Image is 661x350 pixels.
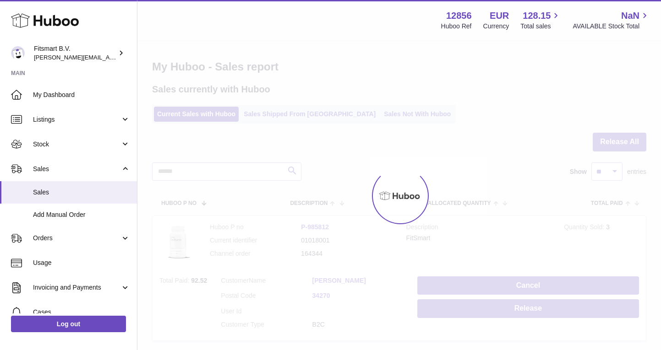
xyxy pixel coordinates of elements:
[523,10,551,22] span: 128.15
[33,140,120,149] span: Stock
[520,22,561,31] span: Total sales
[483,22,509,31] div: Currency
[33,115,120,124] span: Listings
[33,308,130,317] span: Cases
[490,10,509,22] strong: EUR
[33,258,130,267] span: Usage
[33,210,130,219] span: Add Manual Order
[33,91,130,99] span: My Dashboard
[441,22,472,31] div: Huboo Ref
[33,283,120,292] span: Invoicing and Payments
[33,234,120,242] span: Orders
[34,54,184,61] span: [PERSON_NAME][EMAIL_ADDRESS][DOMAIN_NAME]
[446,10,472,22] strong: 12856
[33,165,120,173] span: Sales
[520,10,561,31] a: 128.15 Total sales
[34,44,116,62] div: Fitsmart B.V.
[11,316,126,332] a: Log out
[573,22,650,31] span: AVAILABLE Stock Total
[621,10,639,22] span: NaN
[33,188,130,197] span: Sales
[11,46,25,60] img: jonathan@leaderoo.com
[573,10,650,31] a: NaN AVAILABLE Stock Total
